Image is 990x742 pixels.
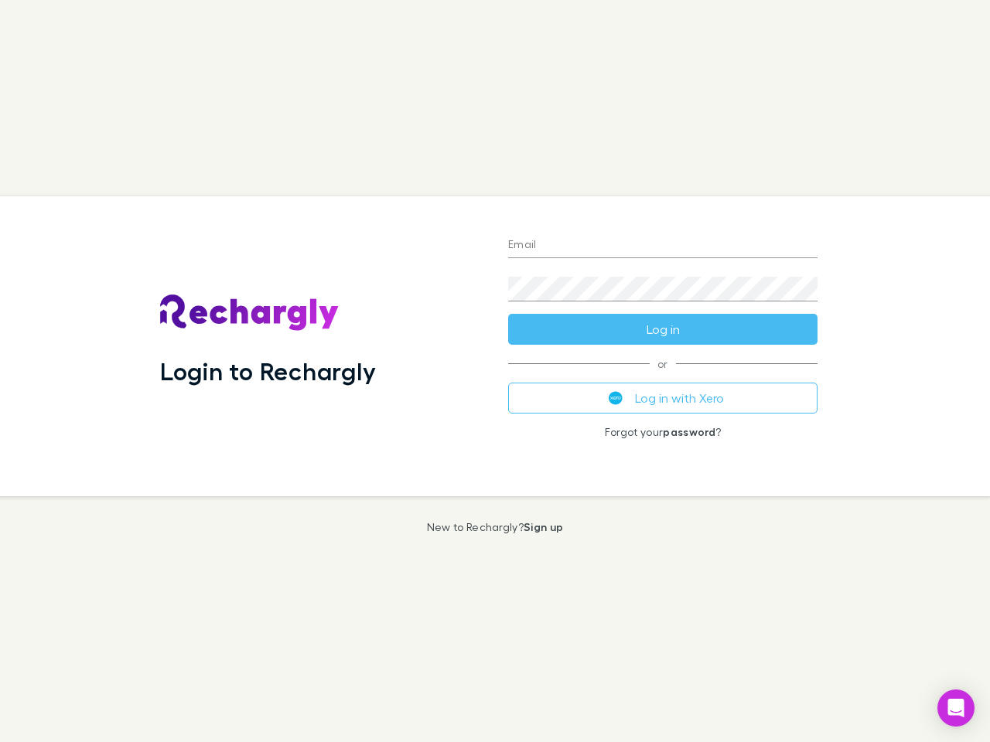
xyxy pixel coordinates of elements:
img: Rechargly's Logo [160,294,340,332]
img: Xero's logo [609,391,623,405]
span: or [508,363,818,364]
p: New to Rechargly? [427,521,564,533]
p: Forgot your ? [508,426,818,438]
div: Open Intercom Messenger [937,689,975,727]
button: Log in with Xero [508,383,818,414]
h1: Login to Rechargly [160,356,376,386]
a: password [663,425,715,438]
a: Sign up [524,520,563,533]
button: Log in [508,314,818,345]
